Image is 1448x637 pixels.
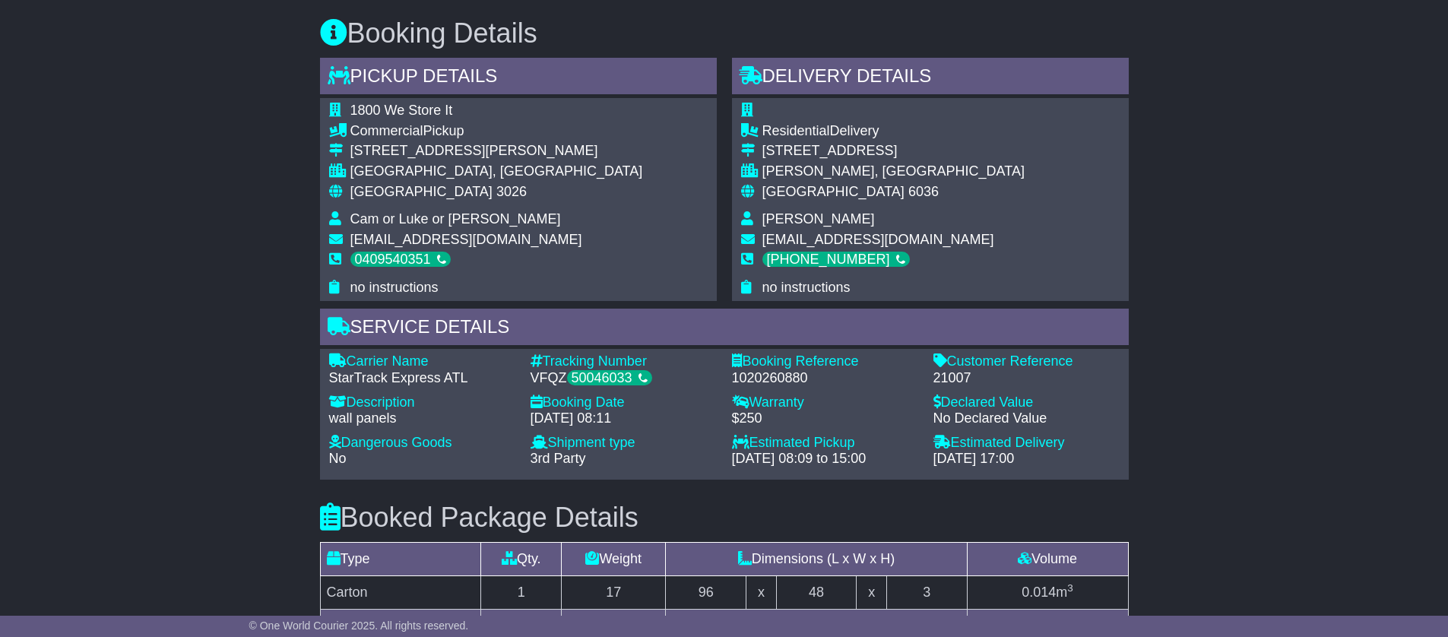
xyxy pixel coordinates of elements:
span: no instructions [350,280,439,295]
h3: Booking Details [320,18,1129,49]
div: [DATE] 08:11 [531,410,717,427]
div: Estimated Pickup [732,435,918,452]
div: No Declared Value [933,410,1120,427]
td: 3 [886,575,967,609]
div: Delivery [762,123,1025,140]
td: 17 [562,575,666,609]
div: [GEOGRAPHIC_DATA], [GEOGRAPHIC_DATA] [350,163,643,180]
span: No [329,451,347,466]
h3: Booked Package Details [320,502,1129,533]
td: 1 [481,575,562,609]
td: x [746,575,776,609]
span: © One World Courier 2025. All rights reserved. [249,620,469,632]
span: [EMAIL_ADDRESS][DOMAIN_NAME] [350,232,582,247]
div: Estimated Delivery [933,435,1120,452]
div: wall panels [329,410,515,427]
div: Pickup Details [320,58,717,99]
div: 21007 [933,370,1120,387]
span: 1800 We Store It [350,103,453,118]
span: [GEOGRAPHIC_DATA] [350,184,493,199]
td: x [857,575,886,609]
div: Booking Reference [732,353,918,370]
div: Declared Value [933,395,1120,411]
span: 3026 [496,184,527,199]
div: StarTrack Express ATL [329,370,515,387]
span: [GEOGRAPHIC_DATA] [762,184,905,199]
span: Cam or Luke or [PERSON_NAME] [350,211,561,227]
div: 50046033 [567,370,652,385]
span: no instructions [762,280,851,295]
td: Dimensions (L x W x H) [666,542,967,575]
td: Type [320,542,481,575]
span: Residential [762,123,830,138]
div: 1020260880 [732,370,918,387]
span: [PERSON_NAME] [762,211,875,227]
div: Dangerous Goods [329,435,515,452]
div: [STREET_ADDRESS] [762,143,1025,160]
div: [DATE] 17:00 [933,451,1120,467]
span: 6036 [908,184,939,199]
span: Commercial [350,123,423,138]
sup: 3 [1067,582,1073,594]
div: Pickup [350,123,643,140]
td: Carton [320,575,481,609]
div: Shipment type [531,435,717,452]
div: Tracking Number [531,353,717,370]
div: $250 [732,410,918,427]
div: [PERSON_NAME], [GEOGRAPHIC_DATA] [762,163,1025,180]
span: [EMAIL_ADDRESS][DOMAIN_NAME] [762,232,994,247]
div: [STREET_ADDRESS][PERSON_NAME] [350,143,643,160]
td: Weight [562,542,666,575]
div: Booking Date [531,395,717,411]
td: 48 [776,575,857,609]
div: VFQZ [531,370,717,387]
span: 0.014 [1022,585,1056,600]
div: Warranty [732,395,918,411]
td: Qty. [481,542,562,575]
div: Service Details [320,309,1129,350]
span: 3rd Party [531,451,586,466]
div: Customer Reference [933,353,1120,370]
div: Delivery Details [732,58,1129,99]
td: Volume [967,542,1128,575]
td: 96 [666,575,746,609]
div: Description [329,395,515,411]
div: [DATE] 08:09 to 15:00 [732,451,918,467]
td: m [967,575,1128,609]
div: 0409540351 [350,252,451,267]
div: [PHONE_NUMBER] [762,252,910,267]
div: Carrier Name [329,353,515,370]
